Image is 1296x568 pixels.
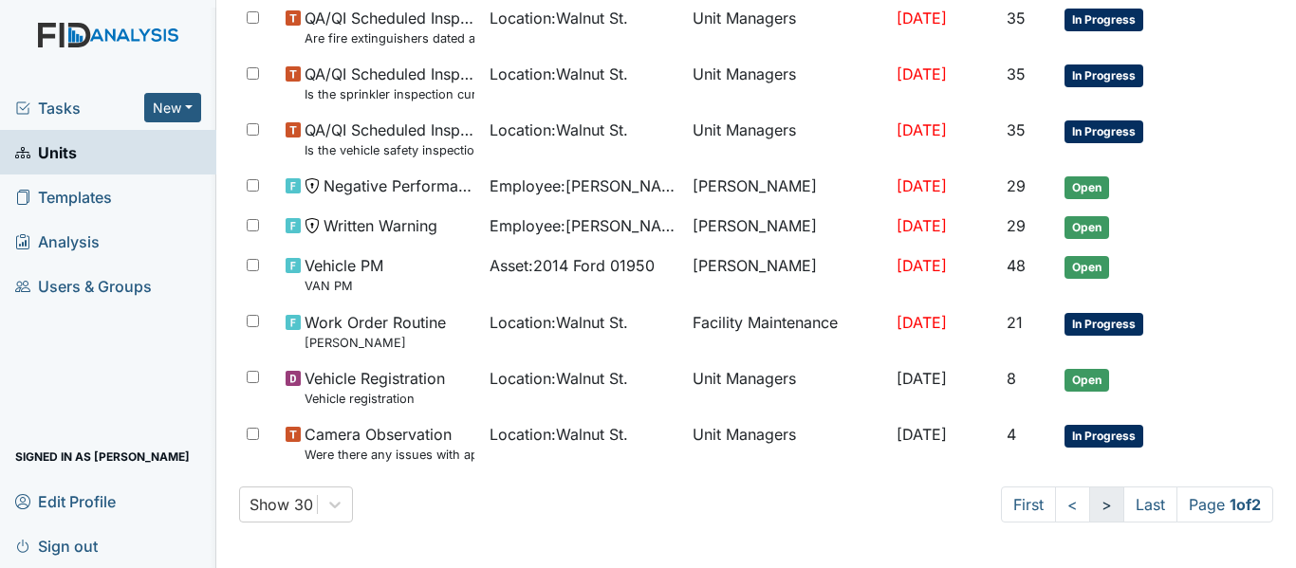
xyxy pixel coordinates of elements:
small: Is the vehicle safety inspection report current and in the mileage log pouch? [305,141,474,159]
span: [DATE] [897,256,947,275]
span: Employee : [PERSON_NAME] [490,214,678,237]
small: Is the sprinkler inspection current? (document the date in the comment section) [305,85,474,103]
strong: 1 of 2 [1230,495,1261,514]
span: Open [1065,369,1109,392]
span: [DATE] [897,216,947,235]
span: Employee : [PERSON_NAME] [490,174,678,197]
span: QA/QI Scheduled Inspection Is the sprinkler inspection current? (document the date in the comment... [305,63,474,103]
a: < [1055,486,1090,522]
span: Written Warning [324,214,437,237]
span: Users & Groups [15,271,152,301]
span: 29 [1007,176,1026,195]
span: In Progress [1065,64,1143,87]
span: 29 [1007,216,1026,235]
span: 8 [1007,369,1016,388]
span: Location : Walnut St. [490,63,628,85]
td: Facility Maintenance [685,303,889,359]
small: Were there any issues with applying topical medications? ( Starts at the top of MAR and works the... [305,446,474,464]
span: In Progress [1065,425,1143,448]
span: QA/QI Scheduled Inspection Is the vehicle safety inspection report current and in the mileage log... [305,119,474,159]
span: [DATE] [897,64,947,83]
span: [DATE] [897,120,947,139]
span: Location : Walnut St. [490,311,628,334]
small: Vehicle registration [305,390,445,408]
small: Are fire extinguishers dated and initialed monthly and serviced annually? Are they attached to th... [305,29,474,47]
nav: task-pagination [1001,486,1273,522]
span: Asset : 2014 Ford 01950 [490,254,655,277]
a: Last [1123,486,1177,522]
span: Sign out [15,531,98,560]
span: Location : Walnut St. [490,7,628,29]
span: 4 [1007,425,1016,444]
span: Edit Profile [15,486,116,516]
span: In Progress [1065,313,1143,336]
a: Tasks [15,97,144,119]
td: [PERSON_NAME] [685,207,889,247]
span: Analysis [15,227,100,256]
button: New [144,93,201,122]
span: Vehicle Registration Vehicle registration [305,367,445,408]
span: Negative Performance Review [324,174,474,197]
td: [PERSON_NAME] [685,167,889,207]
span: Open [1065,256,1109,279]
span: [DATE] [897,425,947,444]
span: Camera Observation Were there any issues with applying topical medications? ( Starts at the top o... [305,423,474,464]
span: [DATE] [897,176,947,195]
div: Show 30 [250,493,313,516]
span: In Progress [1065,9,1143,31]
span: Units [15,137,77,167]
span: 35 [1007,120,1026,139]
span: Vehicle PM VAN PM [305,254,383,295]
span: In Progress [1065,120,1143,143]
a: First [1001,486,1056,522]
td: Unit Managers [685,55,889,111]
span: Signed in as [PERSON_NAME] [15,442,190,471]
span: Templates [15,182,112,211]
span: Location : Walnut St. [490,367,628,390]
span: [DATE] [897,313,947,332]
span: Work Order Routine T.V Hung [305,311,446,352]
span: Open [1065,176,1109,199]
td: Unit Managers [685,359,889,415]
span: QA/QI Scheduled Inspection Are fire extinguishers dated and initialed monthly and serviced annual... [305,7,474,47]
span: 35 [1007,64,1026,83]
span: 21 [1007,313,1023,332]
span: [DATE] [897,9,947,27]
span: Open [1065,216,1109,239]
span: Page [1176,486,1273,522]
td: Unit Managers [685,415,889,471]
td: [PERSON_NAME] [685,247,889,302]
td: Unit Managers [685,111,889,167]
span: Location : Walnut St. [490,423,628,446]
span: 35 [1007,9,1026,27]
span: Location : Walnut St. [490,119,628,141]
a: > [1089,486,1124,522]
span: [DATE] [897,369,947,388]
small: VAN PM [305,277,383,295]
small: [PERSON_NAME] [305,334,446,352]
span: 48 [1007,256,1026,275]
